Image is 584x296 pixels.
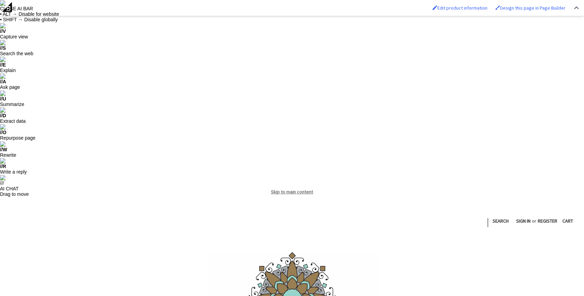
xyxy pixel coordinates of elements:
span: or [531,217,537,225]
span: Cart [562,218,573,224]
li: | [486,215,489,228]
a: Cart [559,213,577,229]
a: Search [489,213,512,229]
a: Register [534,213,561,229]
a: Sign in [512,213,534,229]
